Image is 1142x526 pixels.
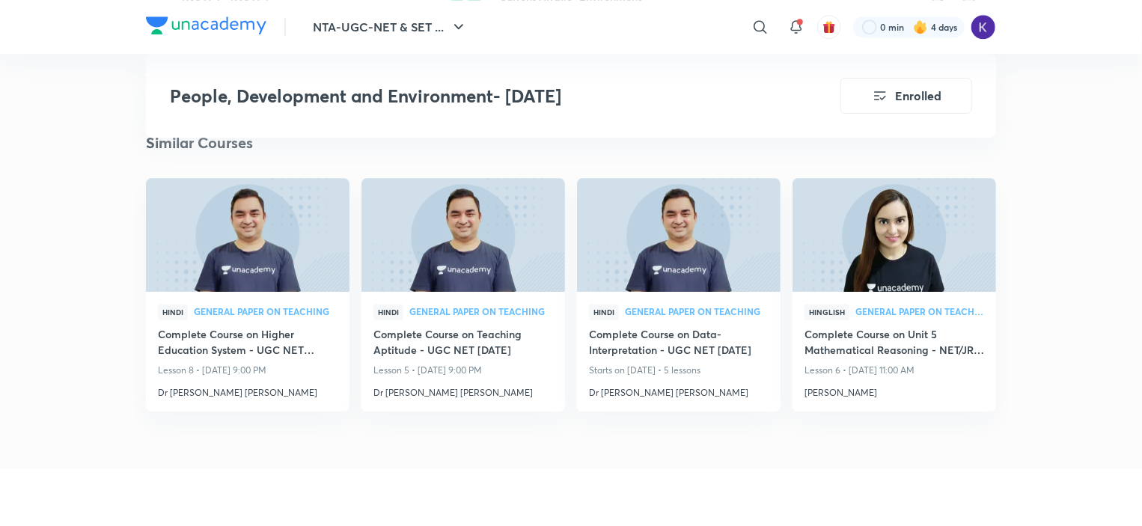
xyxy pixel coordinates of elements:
[146,16,266,34] img: Company Logo
[589,304,619,320] span: Hindi
[170,85,756,107] h3: People, Development and Environment- [DATE]
[373,326,553,361] a: Complete Course on Teaching Aptitude - UGC NET [DATE]
[625,307,769,317] a: General Paper on Teaching
[577,178,781,292] a: new-thumbnail
[589,380,769,400] a: Dr [PERSON_NAME] [PERSON_NAME]
[373,380,553,400] a: Dr [PERSON_NAME] [PERSON_NAME]
[373,304,403,320] span: Hindi
[158,361,338,380] p: Lesson 8 • [DATE] 9:00 PM
[359,177,567,293] img: new-thumbnail
[589,361,769,380] p: Starts on [DATE] • 5 lessons
[146,16,266,38] a: Company Logo
[409,307,553,316] span: General Paper on Teaching
[194,307,338,317] a: General Paper on Teaching
[146,132,253,154] h2: Similar Courses
[790,177,998,293] img: new-thumbnail
[804,380,984,400] a: [PERSON_NAME]
[855,307,984,316] span: General Paper on Teaching
[158,326,338,361] a: Complete Course on Higher Education System - UGC NET [DATE]
[158,304,188,320] span: Hindi
[575,177,782,293] img: new-thumbnail
[409,307,553,317] a: General Paper on Teaching
[625,307,769,316] span: General Paper on Teaching
[373,361,553,380] p: Lesson 5 • [DATE] 9:00 PM
[913,19,928,34] img: streak
[158,380,338,400] a: Dr [PERSON_NAME] [PERSON_NAME]
[194,307,338,316] span: General Paper on Teaching
[840,78,972,114] button: Enrolled
[804,326,984,361] a: Complete Course on Unit 5 Mathematical Reasoning - NET/JRF [DATE]
[804,304,849,320] span: Hinglish
[304,12,477,42] button: NTA-UGC-NET & SET ...
[361,178,565,292] a: new-thumbnail
[971,14,996,40] img: kanishka hemani
[144,177,351,293] img: new-thumbnail
[855,307,984,317] a: General Paper on Teaching
[822,20,836,34] img: avatar
[793,178,996,292] a: new-thumbnail
[146,178,349,292] a: new-thumbnail
[804,361,984,380] p: Lesson 6 • [DATE] 11:00 AM
[817,15,841,39] button: avatar
[589,326,769,361] a: Complete Course on Data-Interpretation - UGC NET [DATE]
